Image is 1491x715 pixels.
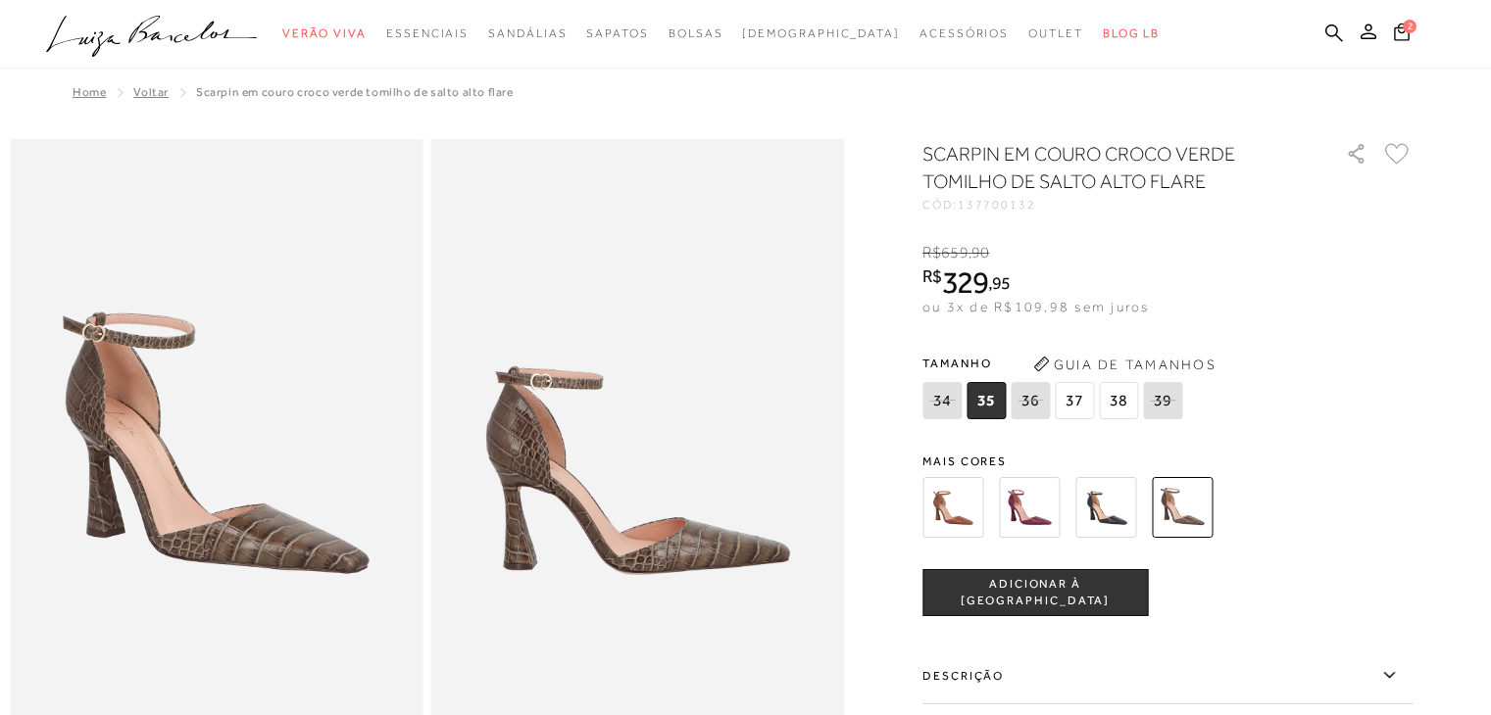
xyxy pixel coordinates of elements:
[1099,382,1138,419] span: 38
[586,26,648,40] span: Sapatos
[922,299,1149,314] span: ou 3x de R$109,98 sem juros
[922,382,962,419] span: 34
[669,26,723,40] span: Bolsas
[941,244,968,262] span: 659
[922,455,1413,467] span: Mais cores
[971,244,989,262] span: 90
[942,264,988,300] span: 329
[922,569,1148,616] button: ADICIONAR À [GEOGRAPHIC_DATA]
[196,85,514,99] span: SCARPIN EM COURO CROCO VERDE TOMILHO DE SALTO ALTO FLARE
[922,244,941,262] i: R$
[282,16,367,52] a: noSubCategoriesText
[967,382,1006,419] span: 35
[969,244,990,262] i: ,
[1103,26,1160,40] span: BLOG LB
[1055,382,1094,419] span: 37
[386,16,469,52] a: noSubCategoriesText
[958,198,1036,212] span: 137700132
[386,26,469,40] span: Essenciais
[1011,382,1050,419] span: 36
[1403,20,1416,33] span: 2
[999,477,1060,538] img: SCARPIN EM COURO CROCO MARSALA DE SALTO ALTO FLARE
[1028,26,1083,40] span: Outlet
[992,272,1011,293] span: 95
[922,140,1290,195] h1: SCARPIN EM COURO CROCO VERDE TOMILHO DE SALTO ALTO FLARE
[488,26,567,40] span: Sandálias
[1152,477,1213,538] img: SCARPIN EM COURO CROCO VERDE TOMILHO DE SALTO ALTO FLARE
[923,576,1147,610] span: ADICIONAR À [GEOGRAPHIC_DATA]
[919,26,1009,40] span: Acessórios
[1075,477,1136,538] img: SCARPIN EM COURO CROCO PRETO DE SALTO ALTO FLARE
[988,274,1011,292] i: ,
[742,16,900,52] a: noSubCategoriesText
[922,349,1187,378] span: Tamanho
[73,85,106,99] a: Home
[922,647,1413,704] label: Descrição
[669,16,723,52] a: noSubCategoriesText
[742,26,900,40] span: [DEMOGRAPHIC_DATA]
[488,16,567,52] a: noSubCategoriesText
[922,477,983,538] img: SCARPIN EM COURO CROCO CARAMELO DE SALTO ALTO FLARE
[922,199,1315,211] div: CÓD:
[1026,349,1222,380] button: Guia de Tamanhos
[919,16,1009,52] a: noSubCategoriesText
[1143,382,1182,419] span: 39
[133,85,169,99] a: Voltar
[282,26,367,40] span: Verão Viva
[1388,22,1416,48] button: 2
[1028,16,1083,52] a: noSubCategoriesText
[922,267,942,285] i: R$
[586,16,648,52] a: noSubCategoriesText
[1103,16,1160,52] a: BLOG LB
